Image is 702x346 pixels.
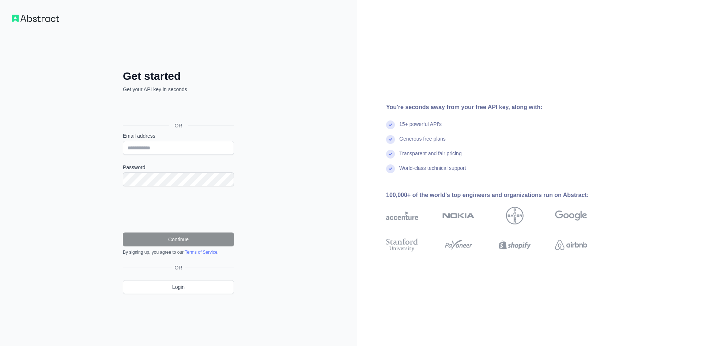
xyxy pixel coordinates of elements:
[172,264,185,271] span: OR
[442,207,475,224] img: nokia
[386,164,395,173] img: check mark
[123,195,234,224] iframe: reCAPTCHA
[123,164,234,171] label: Password
[123,132,234,139] label: Email address
[185,250,217,255] a: Terms of Service
[442,237,475,253] img: payoneer
[386,150,395,159] img: check mark
[386,207,418,224] img: accenture
[386,237,418,253] img: stanford university
[499,237,531,253] img: shopify
[123,232,234,246] button: Continue
[399,120,442,135] div: 15+ powerful API's
[399,135,446,150] div: Generous free plans
[123,280,234,294] a: Login
[123,70,234,83] h2: Get started
[123,86,234,93] p: Get your API key in seconds
[119,101,236,117] iframe: Sign in with Google Button
[123,249,234,255] div: By signing up, you agree to our .
[386,191,611,200] div: 100,000+ of the world's top engineers and organizations run on Abstract:
[399,150,462,164] div: Transparent and fair pricing
[399,164,466,179] div: World-class technical support
[386,135,395,144] img: check mark
[555,237,587,253] img: airbnb
[169,122,188,129] span: OR
[12,15,59,22] img: Workflow
[386,103,611,112] div: You're seconds away from your free API key, along with:
[555,207,587,224] img: google
[506,207,524,224] img: bayer
[386,120,395,129] img: check mark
